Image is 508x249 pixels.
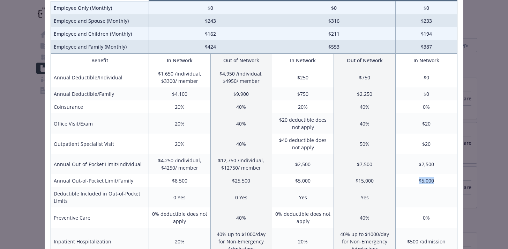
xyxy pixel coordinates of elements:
td: 40% [210,100,272,113]
td: $553 [272,40,396,54]
td: Employee and Children (Monthly) [51,27,149,40]
td: $0 [396,67,457,88]
td: 40% [334,113,396,134]
td: $387 [396,40,457,54]
td: Annual Out-of-Pocket Limit/Family [51,174,149,187]
td: Employee Only (Monthly) [51,1,149,15]
td: 40% [334,207,396,228]
td: 0% deductible does not apply [272,207,334,228]
td: Annual Deductible/Family [51,87,149,100]
th: In Network [396,54,457,67]
td: - [396,187,457,207]
td: 0% deductible does not apply [149,207,210,228]
td: Yes [272,187,334,207]
td: $162 [149,27,272,40]
td: Employee and Family (Monthly) [51,40,149,54]
td: Annual Deductible/Individual [51,67,149,88]
td: 20% [149,100,210,113]
td: $20 [396,134,457,154]
td: $15,000 [334,174,396,187]
td: $5,000 [272,174,334,187]
td: 20% [272,100,334,113]
td: $12,750 /individual, $12750/ member [210,154,272,174]
td: $4,100 [149,87,210,100]
td: $194 [396,27,457,40]
td: $750 [272,87,334,100]
td: Coinsurance [51,100,149,113]
th: In Network [272,54,334,67]
td: 40% [334,100,396,113]
td: $40 deductible does not apply [272,134,334,154]
td: $0 [396,1,457,15]
td: $750 [334,67,396,88]
td: $0 [149,1,272,15]
td: $9,900 [210,87,272,100]
td: 0 Yes [149,187,210,207]
td: $0 [396,87,457,100]
th: In Network [149,54,210,67]
td: Employee and Spouse (Monthly) [51,14,149,27]
td: Office Visit/Exam [51,113,149,134]
td: 0% [396,207,457,228]
td: 40% [210,134,272,154]
td: 20% [149,134,210,154]
td: $20 deductible does not apply [272,113,334,134]
td: Outpatient Specialist Visit [51,134,149,154]
td: $0 [272,1,396,15]
td: $211 [272,27,396,40]
td: 50% [334,134,396,154]
td: Yes [334,187,396,207]
td: Preventive Care [51,207,149,228]
td: $316 [272,14,396,27]
td: $4,950 /individual, $4950/ member [210,67,272,88]
td: $2,500 [272,154,334,174]
th: Benefit [51,54,149,67]
td: $233 [396,14,457,27]
td: $8,500 [149,174,210,187]
td: 0% [396,100,457,113]
td: $4,250 /individual, $4250/ member [149,154,210,174]
td: $1,650 /individual, $3300/ member [149,67,210,88]
td: $20 [396,113,457,134]
td: 40% [210,113,272,134]
td: $424 [149,40,272,54]
td: Annual Out-of-Pocket Limit/Individual [51,154,149,174]
td: Deductible Included in Out-of-Pocket Limits [51,187,149,207]
td: 20% [149,113,210,134]
td: $250 [272,67,334,88]
td: $5,000 [396,174,457,187]
td: $2,250 [334,87,396,100]
th: Out of Network [334,54,396,67]
th: Out of Network [210,54,272,67]
td: $243 [149,14,272,27]
td: $2,500 [396,154,457,174]
td: $7,500 [334,154,396,174]
td: $25,500 [210,174,272,187]
td: 0 Yes [210,187,272,207]
td: 40% [210,207,272,228]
